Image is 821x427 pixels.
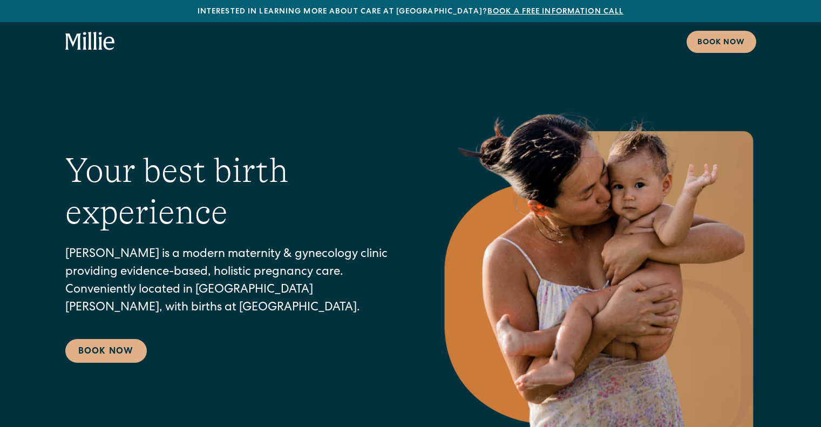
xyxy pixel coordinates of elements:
[65,32,115,51] a: home
[487,8,623,16] a: Book a free information call
[687,31,756,53] a: Book now
[697,37,745,49] div: Book now
[65,246,398,317] p: [PERSON_NAME] is a modern maternity & gynecology clinic providing evidence-based, holistic pregna...
[65,339,147,363] a: Book Now
[65,150,398,233] h1: Your best birth experience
